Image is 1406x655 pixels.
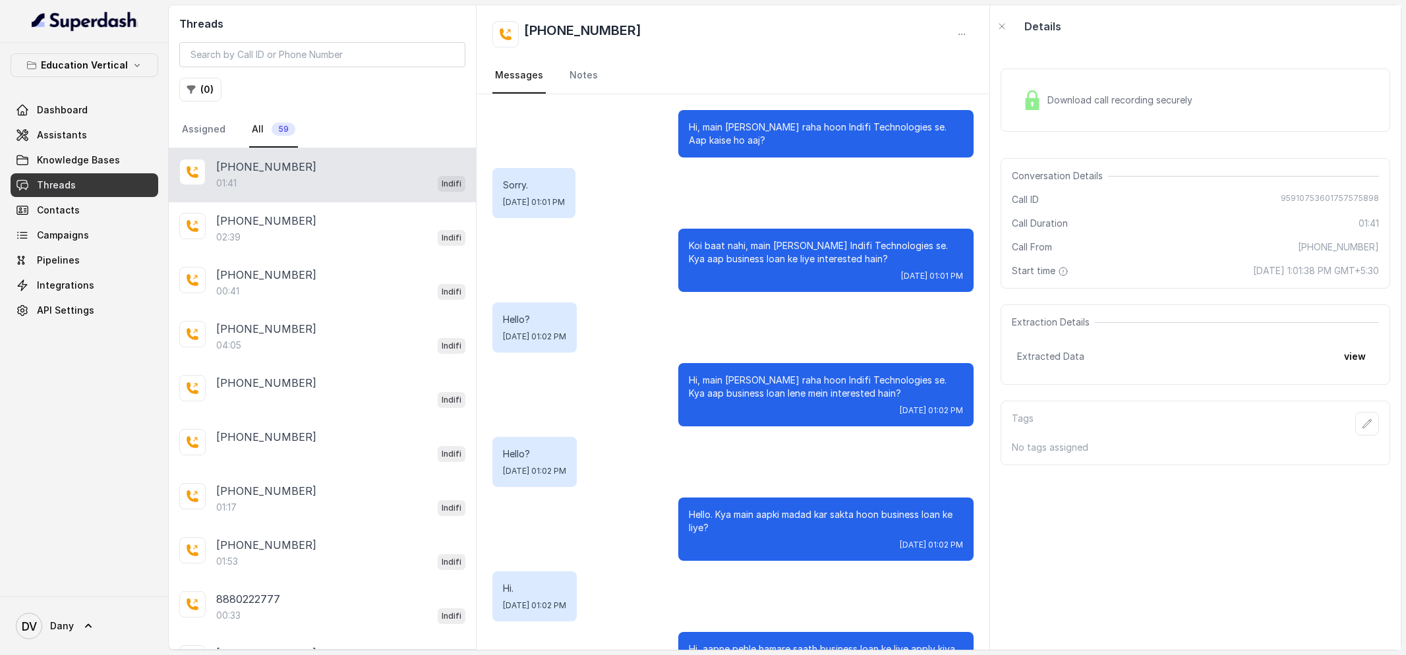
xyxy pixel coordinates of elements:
span: Call From [1012,241,1052,254]
p: 01:53 [216,555,238,568]
p: Indifi [442,285,461,299]
span: Contacts [37,204,80,217]
span: Conversation Details [1012,169,1108,183]
p: Tags [1012,412,1034,436]
span: Assistants [37,128,87,142]
p: [PHONE_NUMBER] [216,537,316,553]
p: Sorry. [503,179,565,192]
a: Knowledge Bases [11,148,158,172]
span: [DATE] 01:01 PM [901,271,963,281]
a: Pipelines [11,248,158,272]
span: Extracted Data [1017,350,1084,363]
text: DV [22,619,37,633]
span: Dashboard [37,103,88,117]
p: 00:41 [216,285,239,298]
p: No tags assigned [1012,441,1379,454]
a: Dany [11,608,158,644]
span: Campaigns [37,229,89,242]
p: Indifi [442,610,461,623]
span: Download call recording securely [1047,94,1198,107]
p: [PHONE_NUMBER] [216,267,316,283]
p: Indifi [442,555,461,569]
span: Integrations [37,279,94,292]
a: Integrations [11,273,158,297]
button: Education Vertical [11,53,158,77]
span: 95910753601757575898 [1281,193,1379,206]
p: Hi, main [PERSON_NAME] raha hoon Indifi Technologies se. Kya aap business loan lene mein interest... [689,374,963,400]
p: [PHONE_NUMBER] [216,321,316,337]
span: [DATE] 1:01:38 PM GMT+5:30 [1253,264,1379,277]
span: Call Duration [1012,217,1068,230]
span: Threads [37,179,76,192]
a: Notes [567,58,600,94]
a: Dashboard [11,98,158,122]
span: [DATE] 01:02 PM [503,600,566,611]
p: Indifi [442,177,461,190]
p: 01:17 [216,501,237,514]
span: API Settings [37,304,94,317]
p: Details [1024,18,1061,34]
p: [PHONE_NUMBER] [216,429,316,445]
h2: Threads [179,16,465,32]
a: Assigned [179,112,228,148]
p: Indifi [442,447,461,461]
p: [PHONE_NUMBER] [216,375,316,391]
span: [DATE] 01:02 PM [503,466,566,476]
span: [DATE] 01:01 PM [503,197,565,208]
a: Contacts [11,198,158,222]
p: Education Vertical [41,57,128,73]
p: Hi, main [PERSON_NAME] raha hoon Indifi Technologies se. Aap kaise ho aaj? [689,121,963,147]
p: [PHONE_NUMBER] [216,213,316,229]
p: Indifi [442,339,461,353]
button: (0) [179,78,221,101]
span: Dany [50,619,74,633]
span: [DATE] 01:02 PM [503,331,566,342]
p: Hello? [503,313,566,326]
a: API Settings [11,299,158,322]
a: All59 [249,112,298,148]
p: 00:33 [216,609,241,622]
span: 01:41 [1359,217,1379,230]
p: [PHONE_NUMBER] [216,483,316,499]
span: Start time [1012,264,1071,277]
span: [DATE] 01:02 PM [900,405,963,416]
p: Hello. Kya main aapki madad kar sakta hoon business loan ke liye? [689,508,963,534]
p: Indifi [442,231,461,244]
p: Hello? [503,447,566,461]
p: 8880222777 [216,591,280,607]
nav: Tabs [492,58,974,94]
span: Extraction Details [1012,316,1095,329]
p: 04:05 [216,339,241,352]
input: Search by Call ID or Phone Number [179,42,465,67]
img: light.svg [32,11,138,32]
span: Call ID [1012,193,1039,206]
a: Assistants [11,123,158,147]
span: 59 [272,123,295,136]
a: Messages [492,58,546,94]
nav: Tabs [179,112,465,148]
a: Campaigns [11,223,158,247]
p: Koi baat nahi, main [PERSON_NAME] Indifi Technologies se. Kya aap business loan ke liye intereste... [689,239,963,266]
a: Threads [11,173,158,197]
span: [PHONE_NUMBER] [1298,241,1379,254]
span: [DATE] 01:02 PM [900,540,963,550]
img: Lock Icon [1022,90,1042,110]
button: view [1336,345,1374,368]
h2: [PHONE_NUMBER] [524,21,641,47]
p: 01:41 [216,177,237,190]
span: Knowledge Bases [37,154,120,167]
p: [PHONE_NUMBER] [216,159,316,175]
p: 02:39 [216,231,241,244]
p: Indifi [442,501,461,515]
span: Pipelines [37,254,80,267]
p: Hi. [503,582,566,595]
p: Indifi [442,393,461,407]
